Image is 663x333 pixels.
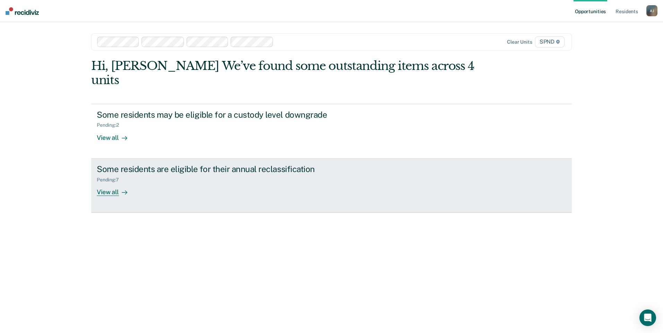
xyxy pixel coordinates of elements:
[507,39,532,45] div: Clear units
[535,36,565,47] span: SPND
[97,122,124,128] div: Pending : 2
[97,164,340,174] div: Some residents are eligible for their annual reclassification
[646,5,657,16] button: AJ
[91,159,572,213] a: Some residents are eligible for their annual reclassificationPending:7View all
[97,177,124,183] div: Pending : 7
[97,110,340,120] div: Some residents may be eligible for a custody level downgrade
[97,128,136,142] div: View all
[6,7,39,15] img: Recidiviz
[646,5,657,16] div: A J
[639,309,656,326] div: Open Intercom Messenger
[91,104,572,159] a: Some residents may be eligible for a custody level downgradePending:2View all
[97,182,136,196] div: View all
[91,59,476,87] div: Hi, [PERSON_NAME] We’ve found some outstanding items across 4 units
